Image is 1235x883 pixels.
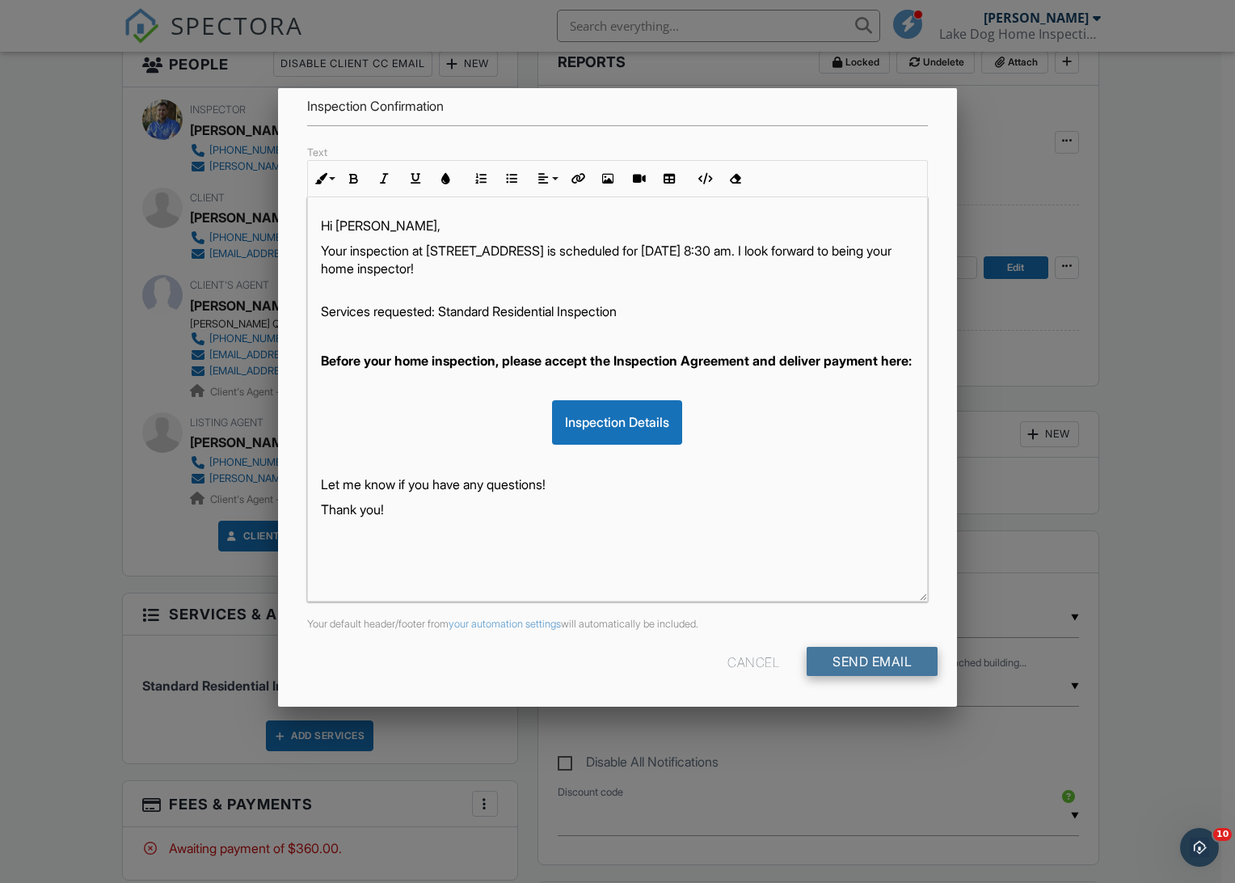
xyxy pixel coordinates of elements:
button: Italic (Ctrl+I) [369,163,400,194]
span: 10 [1213,828,1232,841]
button: Insert Table [654,163,685,194]
p: Let me know if you have any questions! [321,475,914,493]
div: Inspection Details [552,400,682,444]
div: Your default header/footer from will automatically be included. [297,618,938,631]
strong: Before your home inspection, please accept the Inspection Agreement and deliver payment here: [321,353,912,369]
label: Text [307,146,327,158]
button: Underline (Ctrl+U) [400,163,431,194]
p: Your inspection at [STREET_ADDRESS] is scheduled for [DATE] 8:30 am. I look forward to being your... [321,242,914,296]
button: Insert Image (Ctrl+P) [592,163,623,194]
p: Services requested: Standard Residential Inspection [321,302,914,320]
button: Colors [431,163,462,194]
p: Thank you! [321,501,914,518]
a: your automation settings [449,618,561,630]
button: Code View [689,163,719,194]
div: Cancel [727,647,779,676]
button: Insert Video [623,163,654,194]
button: Unordered List [496,163,527,194]
p: Hi [PERSON_NAME], [321,217,914,234]
button: Clear Formatting [719,163,750,194]
a: Inspection Details [552,414,682,430]
button: Bold (Ctrl+B) [339,163,369,194]
button: Insert Link (Ctrl+K) [562,163,592,194]
button: Inline Style [308,163,339,194]
button: Align [531,163,562,194]
input: Send Email [807,647,938,676]
iframe: Intercom live chat [1180,828,1219,867]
